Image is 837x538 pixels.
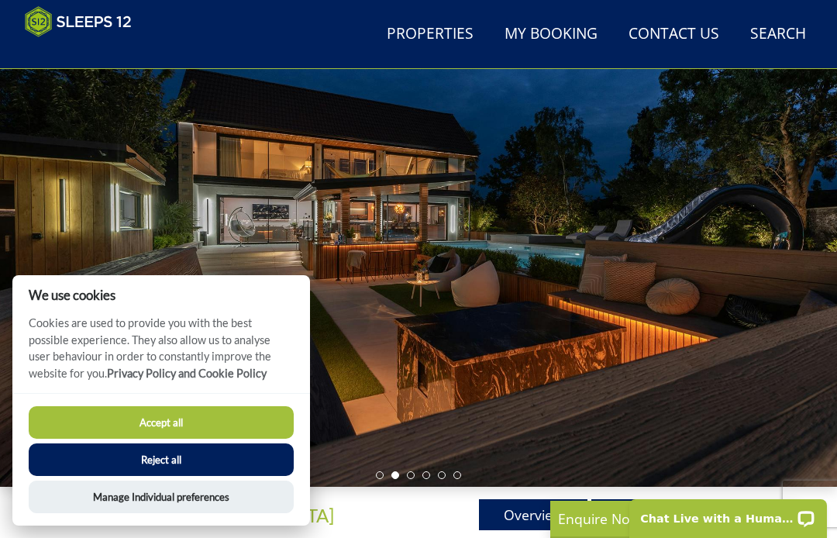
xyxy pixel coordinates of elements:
[29,443,294,476] button: Reject all
[12,288,310,302] h2: We use cookies
[498,17,604,52] a: My Booking
[29,406,294,439] button: Accept all
[619,489,837,538] iframe: LiveChat chat widget
[150,504,334,526] a: [GEOGRAPHIC_DATA]
[29,481,294,513] button: Manage Individual preferences
[591,499,700,530] a: Gallery
[143,504,334,526] span: -
[381,17,480,52] a: Properties
[107,367,267,380] a: Privacy Policy and Cookie Policy
[17,47,180,60] iframe: Customer reviews powered by Trustpilot
[744,17,812,52] a: Search
[622,17,725,52] a: Contact Us
[25,6,132,37] img: Sleeps 12
[12,315,310,393] p: Cookies are used to provide you with the best possible experience. They also allow us to analyse ...
[479,499,587,530] a: Overview
[558,509,790,529] p: Enquire Now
